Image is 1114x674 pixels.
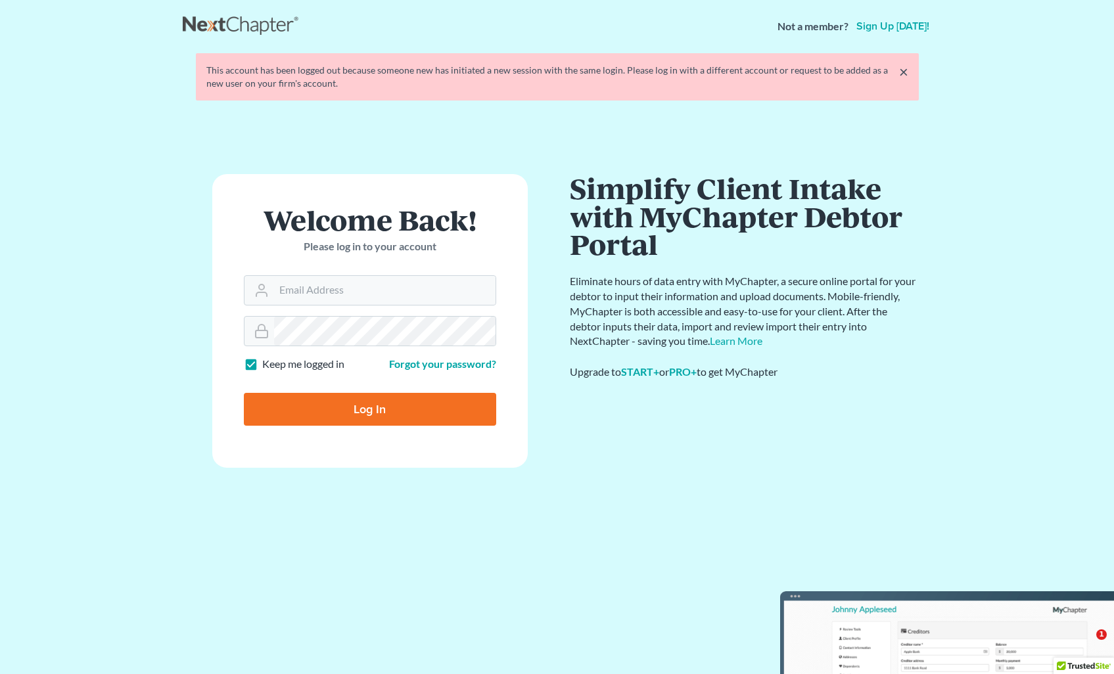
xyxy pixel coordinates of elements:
[622,365,660,378] a: START+
[854,21,932,32] a: Sign up [DATE]!
[389,357,496,370] a: Forgot your password?
[899,64,908,79] a: ×
[274,276,496,305] input: Email Address
[206,64,908,90] div: This account has been logged out because someone new has initiated a new session with the same lo...
[244,206,496,234] h1: Welcome Back!
[262,357,344,372] label: Keep me logged in
[777,19,848,34] strong: Not a member?
[244,239,496,254] p: Please log in to your account
[244,393,496,426] input: Log In
[710,334,763,347] a: Learn More
[1069,629,1101,661] iframe: Intercom live chat
[570,274,919,349] p: Eliminate hours of data entry with MyChapter, a secure online portal for your debtor to input the...
[570,174,919,258] h1: Simplify Client Intake with MyChapter Debtor Portal
[570,365,919,380] div: Upgrade to or to get MyChapter
[1096,629,1107,640] span: 1
[670,365,697,378] a: PRO+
